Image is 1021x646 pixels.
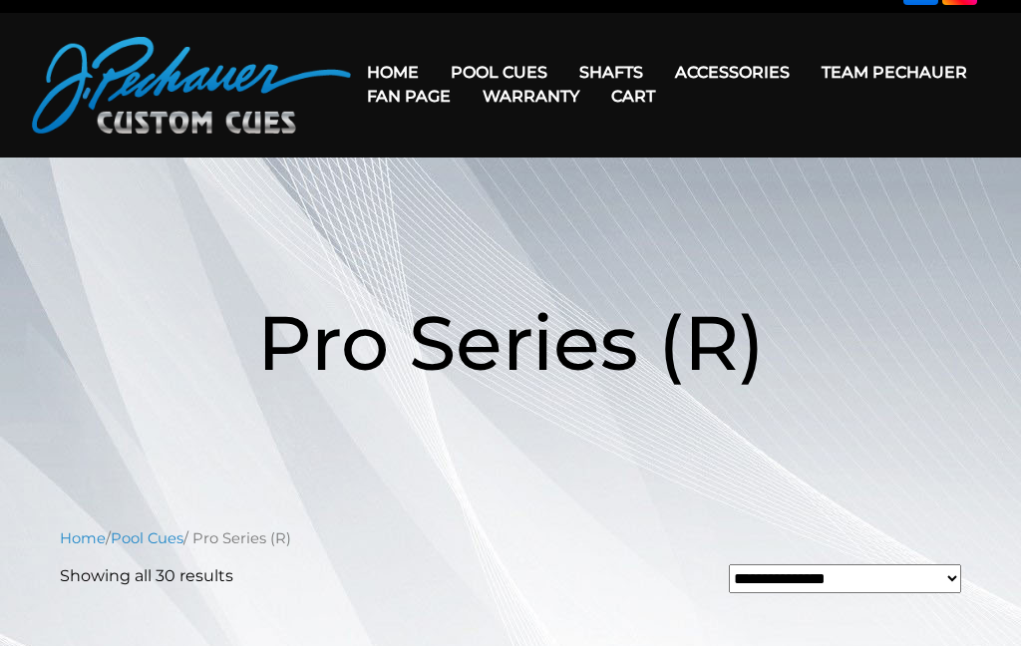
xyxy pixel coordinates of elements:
img: Pechauer Custom Cues [32,37,351,134]
a: Home [60,529,106,547]
a: Pool Cues [435,47,563,98]
a: Shafts [563,47,659,98]
a: Fan Page [351,71,467,122]
span: Pro Series (R) [257,296,765,389]
p: Showing all 30 results [60,564,233,588]
a: Accessories [659,47,806,98]
a: Cart [595,71,671,122]
a: Team Pechauer [806,47,983,98]
nav: Breadcrumb [60,527,961,549]
select: Shop order [729,564,961,593]
a: Warranty [467,71,595,122]
a: Pool Cues [111,529,183,547]
a: Home [351,47,435,98]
